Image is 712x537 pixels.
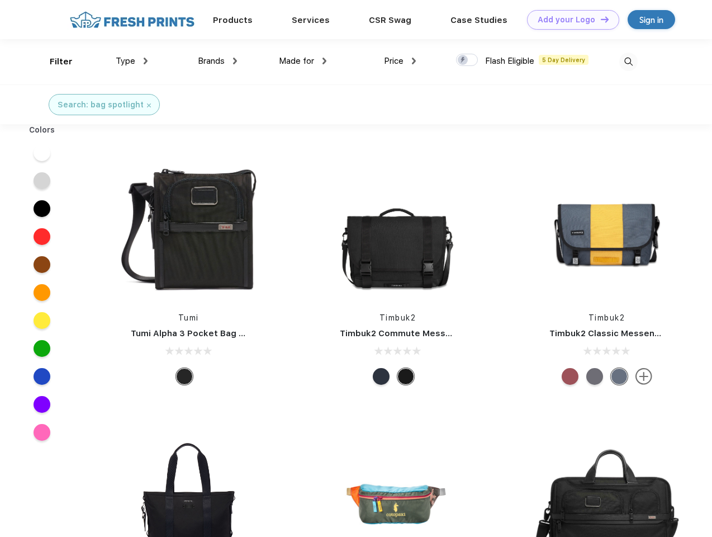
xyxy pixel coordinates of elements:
a: Products [213,15,253,25]
img: more.svg [635,368,652,385]
div: Black [176,368,193,385]
a: Timbuk2 [588,313,625,322]
div: Eco Black [397,368,414,385]
span: 5 Day Delivery [539,55,588,65]
img: filter_cancel.svg [147,103,151,107]
span: Brands [198,56,225,66]
img: dropdown.png [322,58,326,64]
img: fo%20logo%202.webp [67,10,198,30]
img: dropdown.png [233,58,237,64]
div: Search: bag spotlight [58,99,144,111]
span: Price [384,56,404,66]
img: dropdown.png [412,58,416,64]
img: desktop_search.svg [619,53,638,71]
span: Flash Eligible [485,56,534,66]
div: Eco Nautical [373,368,390,385]
img: func=resize&h=266 [323,152,472,301]
a: Timbuk2 [379,313,416,322]
a: Tumi Alpha 3 Pocket Bag Small [131,328,262,338]
div: Eco Army Pop [586,368,603,385]
a: Timbuk2 Classic Messenger Bag [549,328,688,338]
a: Sign in [628,10,675,29]
img: dropdown.png [144,58,148,64]
div: Filter [50,55,73,68]
span: Type [116,56,135,66]
img: func=resize&h=266 [114,152,263,301]
div: Eco Lightbeam [611,368,628,385]
div: Colors [21,124,64,136]
div: Add your Logo [538,15,595,25]
a: Timbuk2 Commute Messenger Bag [340,328,490,338]
span: Made for [279,56,314,66]
div: Eco Collegiate Red [562,368,578,385]
div: Sign in [639,13,663,26]
img: func=resize&h=266 [533,152,681,301]
img: DT [601,16,609,22]
a: Tumi [178,313,199,322]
